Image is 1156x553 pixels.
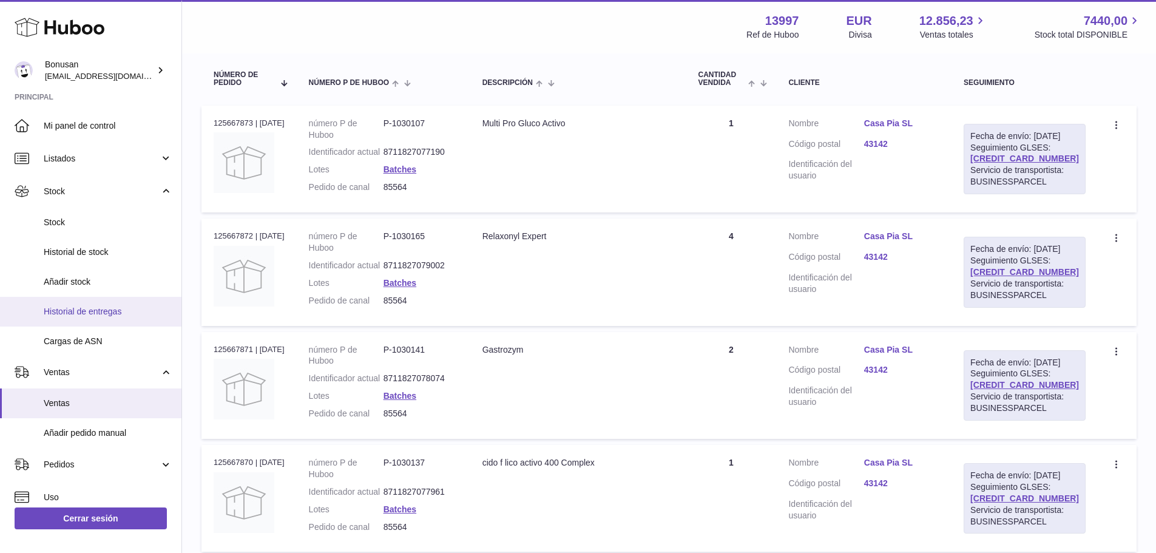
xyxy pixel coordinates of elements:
[384,408,458,419] dd: 85564
[309,408,384,419] dt: Pedido de canal
[309,79,389,87] span: número P de Huboo
[309,260,384,271] dt: Identificador actual
[1084,13,1127,29] span: 7440,00
[384,295,458,307] dd: 85564
[970,243,1079,255] div: Fecha de envío: [DATE]
[384,182,458,193] dd: 85564
[214,246,274,307] img: no-photo.jpg
[214,132,274,193] img: no-photo.jpg
[970,154,1079,163] a: [CREDIT_CARD_NUMBER]
[788,272,864,295] dt: Identificación del usuario
[788,498,864,521] dt: Identificación del usuario
[970,357,1079,368] div: Fecha de envío: [DATE]
[45,59,154,82] div: Bonusan
[698,71,746,87] span: Cantidad vendida
[214,231,285,242] div: 125667872 | [DATE]
[970,278,1079,301] div: Servicio de transportista: BUSINESSPARCEL
[384,457,458,480] dd: P-1030137
[309,164,384,175] dt: Lotes
[384,146,458,158] dd: 8711827077190
[482,457,674,469] div: cido f lico activo 400 Complex
[44,367,160,378] span: Ventas
[864,138,939,150] a: 43142
[309,146,384,158] dt: Identificador actual
[788,231,864,245] dt: Nombre
[864,344,939,356] a: Casa Pia SL
[686,219,777,325] td: 4
[45,71,178,81] span: [EMAIL_ADDRESS][DOMAIN_NAME]
[214,359,274,419] img: no-photo.jpg
[686,106,777,212] td: 1
[1035,29,1141,41] span: Stock total DISPONIBLE
[970,131,1079,142] div: Fecha de envío: [DATE]
[309,295,384,307] dt: Pedido de canal
[214,472,274,533] img: no-photo.jpg
[309,344,384,367] dt: número P de Huboo
[964,79,1086,87] div: Seguimiento
[788,118,864,132] dt: Nombre
[44,336,172,347] span: Cargas de ASN
[384,165,416,174] a: Batches
[686,332,777,439] td: 2
[384,344,458,367] dd: P-1030141
[384,260,458,271] dd: 8711827079002
[864,478,939,489] a: 43142
[970,504,1079,528] div: Servicio de transportista: BUSINESSPARCEL
[309,390,384,402] dt: Lotes
[788,385,864,408] dt: Identificación del usuario
[44,427,172,439] span: Añadir pedido manual
[964,124,1086,194] div: Seguimiento GLSES:
[309,373,384,384] dt: Identificador actual
[15,507,167,529] a: Cerrar sesión
[864,457,939,469] a: Casa Pia SL
[214,71,274,87] span: Número de pedido
[788,251,864,266] dt: Código postal
[964,350,1086,421] div: Seguimiento GLSES:
[44,186,160,197] span: Stock
[970,165,1079,188] div: Servicio de transportista: BUSINESSPARCEL
[849,29,872,41] div: Divisa
[44,276,172,288] span: Añadir stock
[309,231,384,254] dt: número P de Huboo
[309,521,384,533] dt: Pedido de canal
[919,13,973,29] span: 12.856,23
[788,158,864,182] dt: Identificación del usuario
[788,138,864,153] dt: Código postal
[384,118,458,141] dd: P-1030107
[44,120,172,132] span: Mi panel de control
[384,231,458,254] dd: P-1030165
[44,153,160,165] span: Listados
[384,391,416,401] a: Batches
[964,463,1086,534] div: Seguimiento GLSES:
[864,118,939,129] a: Casa Pia SL
[44,492,172,503] span: Uso
[1035,13,1141,41] a: 7440,00 Stock total DISPONIBLE
[846,13,871,29] strong: EUR
[970,494,1079,503] a: [CREDIT_CARD_NUMBER]
[384,521,458,533] dd: 85564
[309,486,384,498] dt: Identificador actual
[964,237,1086,307] div: Seguimiento GLSES:
[309,504,384,515] dt: Lotes
[970,391,1079,414] div: Servicio de transportista: BUSINESSPARCEL
[864,251,939,263] a: 43142
[970,380,1079,390] a: [CREDIT_CARD_NUMBER]
[788,344,864,359] dt: Nombre
[44,217,172,228] span: Stock
[44,459,160,470] span: Pedidos
[384,486,458,498] dd: 8711827077961
[864,231,939,242] a: Casa Pia SL
[920,29,987,41] span: Ventas totales
[686,445,777,552] td: 1
[482,118,674,129] div: Multi Pro Gluco Activo
[309,182,384,193] dt: Pedido de canal
[482,79,533,87] span: Descripción
[214,457,285,468] div: 125667870 | [DATE]
[970,267,1079,277] a: [CREDIT_CARD_NUMBER]
[788,478,864,492] dt: Código postal
[44,398,172,409] span: Ventas
[384,278,416,288] a: Batches
[482,231,674,242] div: Relaxonyl Expert
[309,457,384,480] dt: número P de Huboo
[788,79,939,87] div: Cliente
